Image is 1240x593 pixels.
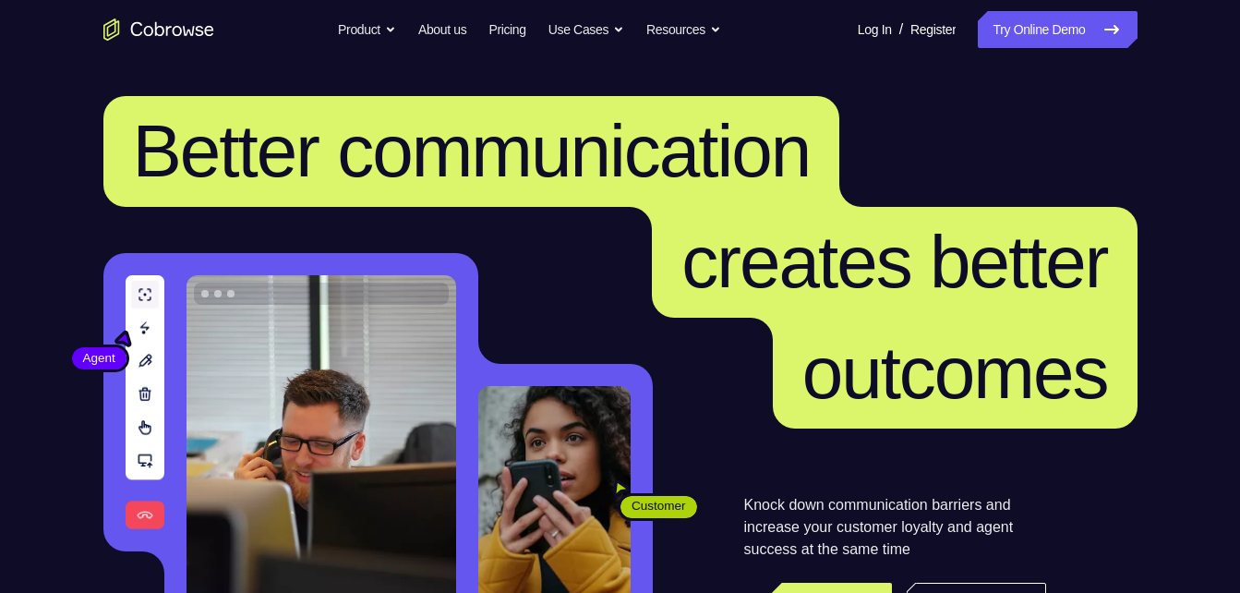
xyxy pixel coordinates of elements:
[103,18,214,41] a: Go to the home page
[646,11,721,48] button: Resources
[338,11,396,48] button: Product
[133,110,811,192] span: Better communication
[978,11,1137,48] a: Try Online Demo
[858,11,892,48] a: Log In
[802,332,1108,414] span: outcomes
[681,221,1107,303] span: creates better
[744,494,1046,561] p: Knock down communication barriers and increase your customer loyalty and agent success at the sam...
[899,18,903,41] span: /
[548,11,624,48] button: Use Cases
[418,11,466,48] a: About us
[488,11,525,48] a: Pricing
[910,11,956,48] a: Register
